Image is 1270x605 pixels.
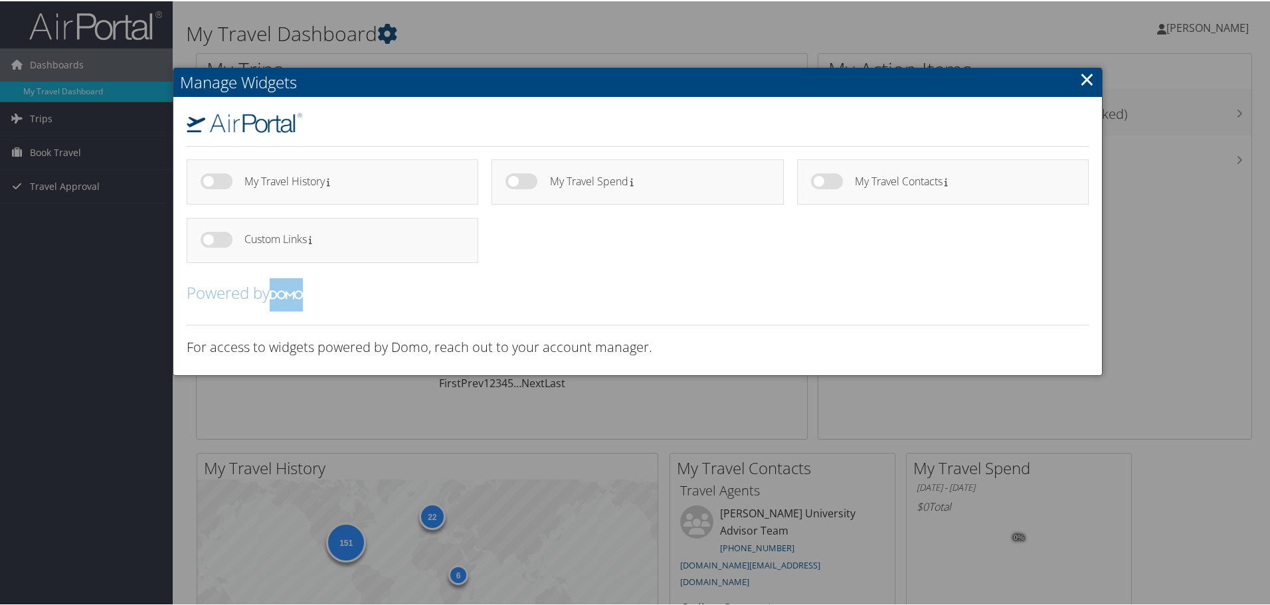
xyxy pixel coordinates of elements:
h2: Powered by [187,277,1089,310]
h4: My Travel Spend [550,175,760,186]
img: domo-logo.png [270,277,303,310]
h4: My Travel History [244,175,454,186]
h4: Custom Links [244,232,454,244]
a: Close [1079,64,1095,91]
h3: For access to widgets powered by Domo, reach out to your account manager. [187,337,1089,355]
h4: My Travel Contacts [855,175,1065,186]
h2: Manage Widgets [173,66,1102,96]
img: airportal-logo.png [187,112,302,131]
